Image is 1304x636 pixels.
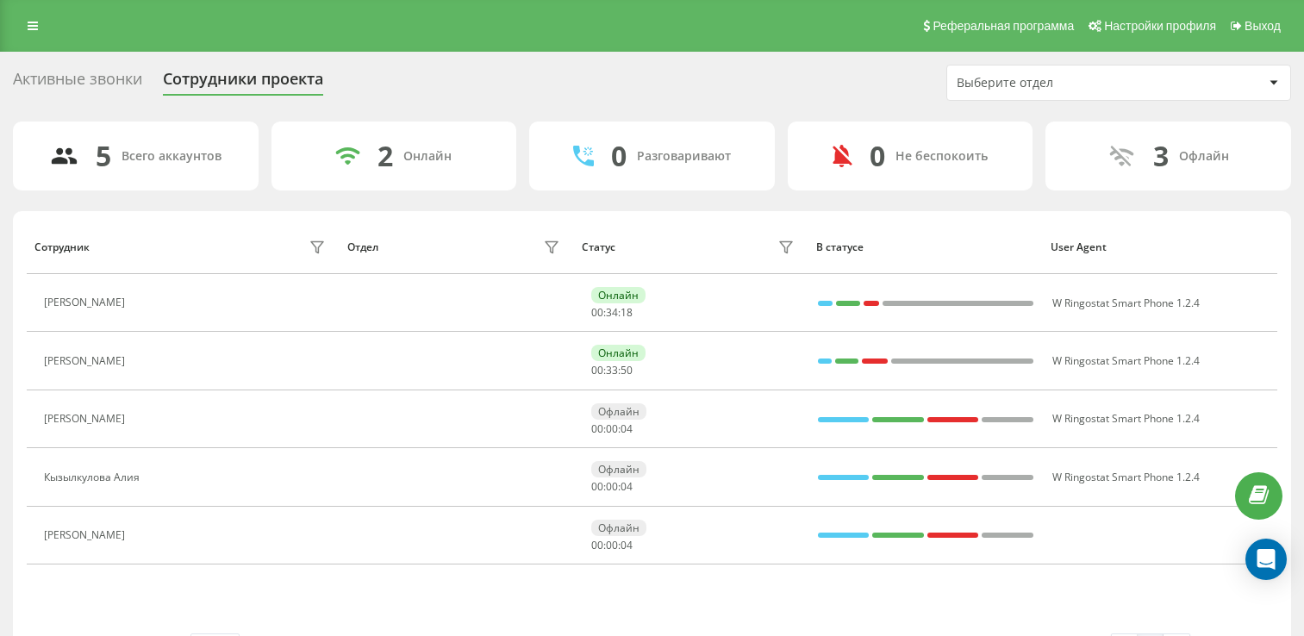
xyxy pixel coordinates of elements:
[591,421,603,436] span: 00
[1052,296,1200,310] span: W Ringostat Smart Phone 1.2.4
[611,140,627,172] div: 0
[34,241,90,253] div: Сотрудник
[582,241,615,253] div: Статус
[122,149,221,164] div: Всего аккаунтов
[1245,539,1287,580] div: Open Intercom Messenger
[933,19,1074,33] span: Реферальная программа
[606,363,618,377] span: 33
[44,529,129,541] div: [PERSON_NAME]
[591,461,646,477] div: Офлайн
[591,365,633,377] div: : :
[591,538,603,552] span: 00
[1179,149,1229,164] div: Офлайн
[591,520,646,536] div: Офлайн
[621,421,633,436] span: 04
[591,305,603,320] span: 00
[377,140,393,172] div: 2
[1052,470,1200,484] span: W Ringostat Smart Phone 1.2.4
[591,423,633,435] div: : :
[606,421,618,436] span: 00
[403,149,452,164] div: Онлайн
[621,363,633,377] span: 50
[13,70,142,97] div: Активные звонки
[96,140,111,172] div: 5
[1104,19,1216,33] span: Настройки профиля
[1052,411,1200,426] span: W Ringostat Smart Phone 1.2.4
[621,479,633,494] span: 04
[606,479,618,494] span: 00
[606,305,618,320] span: 34
[44,296,129,309] div: [PERSON_NAME]
[606,538,618,552] span: 00
[591,403,646,420] div: Офлайн
[347,241,378,253] div: Отдел
[637,149,731,164] div: Разговаривают
[591,539,633,552] div: : :
[1052,353,1200,368] span: W Ringostat Smart Phone 1.2.4
[1245,19,1281,33] span: Выход
[591,345,646,361] div: Онлайн
[591,287,646,303] div: Онлайн
[44,413,129,425] div: [PERSON_NAME]
[591,363,603,377] span: 00
[957,76,1163,90] div: Выберите отдел
[591,307,633,319] div: : :
[44,471,144,483] div: Кызылкулова Алия
[621,305,633,320] span: 18
[895,149,988,164] div: Не беспокоить
[1051,241,1269,253] div: User Agent
[621,538,633,552] span: 04
[816,241,1034,253] div: В статусе
[591,481,633,493] div: : :
[591,479,603,494] span: 00
[1153,140,1169,172] div: 3
[163,70,323,97] div: Сотрудники проекта
[44,355,129,367] div: [PERSON_NAME]
[870,140,885,172] div: 0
